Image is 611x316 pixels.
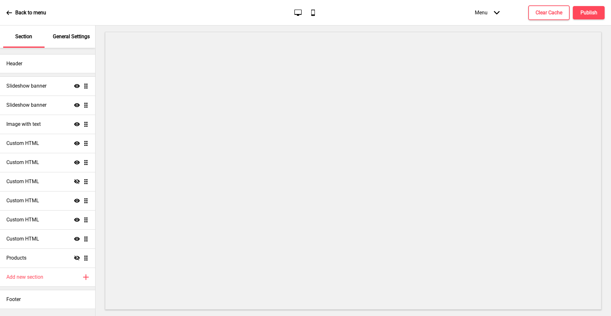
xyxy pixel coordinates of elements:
h4: Slideshow banner [6,102,46,109]
p: Back to menu [15,9,46,16]
h4: Slideshow banner [6,83,46,90]
button: Publish [573,6,605,19]
p: Section [15,33,32,40]
h4: Add new section [6,274,43,281]
h4: Footer [6,296,21,303]
h4: Publish [580,9,597,16]
h4: Custom HTML [6,178,39,185]
h4: Custom HTML [6,216,39,223]
h4: Custom HTML [6,159,39,166]
h4: Custom HTML [6,140,39,147]
a: Back to menu [6,4,46,21]
h4: Products [6,255,26,262]
p: General Settings [53,33,90,40]
h4: Custom HTML [6,197,39,204]
h4: Clear Cache [536,9,562,16]
button: Clear Cache [528,5,570,20]
h4: Custom HTML [6,235,39,242]
div: Menu [468,3,506,22]
h4: Image with text [6,121,41,128]
h4: Header [6,60,22,67]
